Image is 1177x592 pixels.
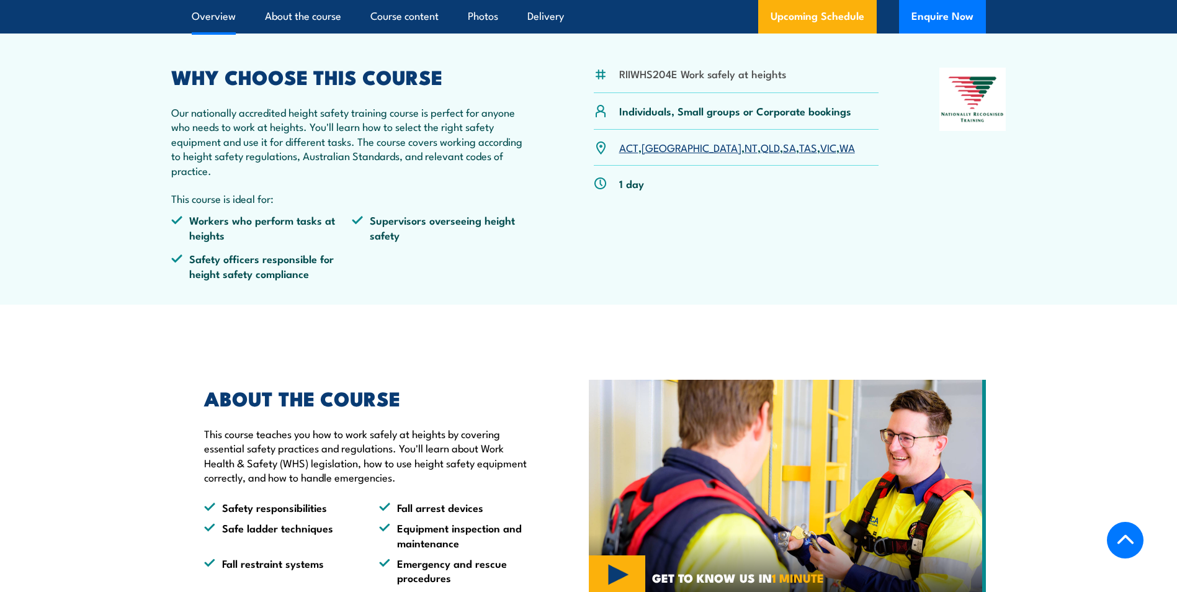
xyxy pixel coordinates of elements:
[799,140,817,155] a: TAS
[171,213,352,242] li: Workers who perform tasks at heights
[619,140,855,155] p: , , , , , , ,
[379,556,532,585] li: Emergency and rescue procedures
[772,568,824,586] strong: 1 MINUTE
[379,500,532,514] li: Fall arrest devices
[204,556,357,585] li: Fall restraint systems
[171,251,352,280] li: Safety officers responsible for height safety compliance
[642,140,741,155] a: [GEOGRAPHIC_DATA]
[204,389,532,406] h2: ABOUT THE COURSE
[783,140,796,155] a: SA
[820,140,836,155] a: VIC
[379,521,532,550] li: Equipment inspection and maintenance
[171,191,534,205] p: This course is ideal for:
[619,66,786,81] li: RIIWHS204E Work safely at heights
[745,140,758,155] a: NT
[619,140,638,155] a: ACT
[204,521,357,550] li: Safe ladder techniques
[204,500,357,514] li: Safety responsibilities
[204,426,532,485] p: This course teaches you how to work safely at heights by covering essential safety practices and ...
[352,213,533,242] li: Supervisors overseeing height safety
[171,68,534,85] h2: WHY CHOOSE THIS COURSE
[652,572,824,583] span: GET TO KNOW US IN
[619,176,644,191] p: 1 day
[619,104,851,118] p: Individuals, Small groups or Corporate bookings
[839,140,855,155] a: WA
[761,140,780,155] a: QLD
[171,105,534,177] p: Our nationally accredited height safety training course is perfect for anyone who needs to work a...
[939,68,1006,131] img: Nationally Recognised Training logo.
